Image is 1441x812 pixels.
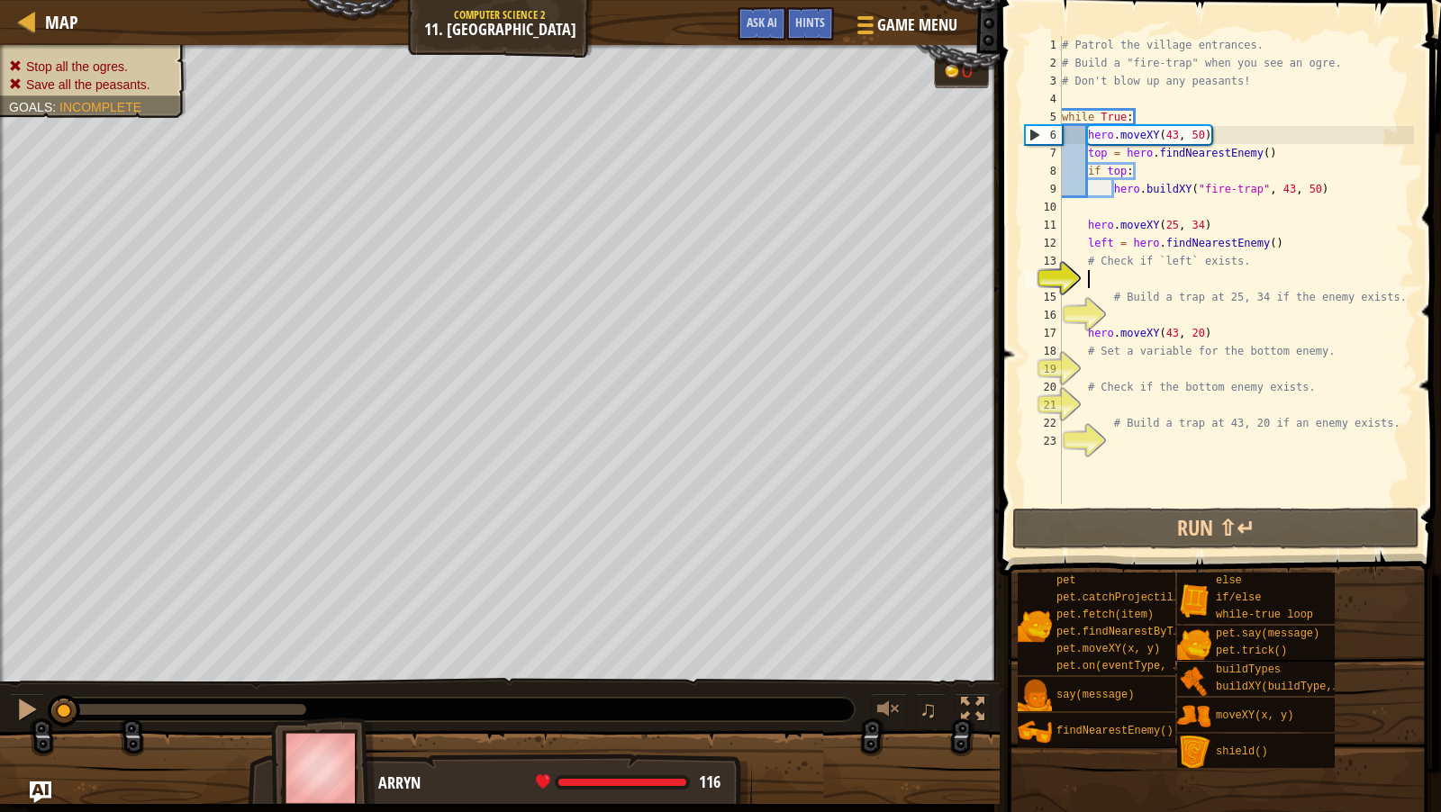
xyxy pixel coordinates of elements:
div: 17 [1025,324,1062,342]
div: health: 116 / 116 [536,774,720,790]
button: ⌘ + P: Pause [9,693,45,730]
button: ♫ [916,693,947,730]
button: Toggle fullscreen [955,693,991,730]
div: 9 [1025,180,1062,198]
div: 18 [1025,342,1062,360]
div: 20 [1025,378,1062,396]
div: Arryn [378,771,734,795]
div: 16 [1025,306,1062,324]
div: 8 [1025,162,1062,180]
span: Ask AI [747,14,777,31]
button: Run ⇧↵ [1012,508,1419,549]
img: portrait.png [1018,679,1052,713]
div: 14 [1025,270,1062,288]
span: pet.findNearestByType(type) [1056,626,1231,638]
span: Save all the peasants. [26,77,150,92]
span: pet.catchProjectile(arrow) [1056,591,1225,604]
span: moveXY(x, y) [1216,709,1293,722]
button: Adjust volume [871,693,907,730]
div: 23 [1025,432,1062,450]
span: Stop all the ogres. [26,59,128,74]
div: 6 [1026,126,1062,144]
button: Ask AI [30,781,51,803]
span: while-true loop [1216,609,1313,621]
span: Goals [9,100,52,114]
div: 7 [1025,144,1062,162]
div: 5 [1025,108,1062,126]
div: 4 [1025,90,1062,108]
span: if/else [1216,591,1261,604]
div: 19 [1025,360,1062,378]
span: findNearestEnemy() [1056,725,1174,737]
div: 13 [1025,252,1062,270]
div: 10 [1025,198,1062,216]
span: ♫ [920,696,938,723]
div: 0 [962,61,980,81]
img: portrait.png [1177,663,1211,698]
span: pet.moveXY(x, y) [1056,643,1160,655]
li: Stop all the ogres. [9,58,173,76]
span: buildXY(buildType, x, y) [1216,681,1372,693]
span: pet.fetch(item) [1056,609,1154,621]
div: 22 [1025,414,1062,432]
span: shield() [1216,745,1268,758]
div: 11 [1025,216,1062,234]
img: portrait.png [1177,699,1211,734]
span: say(message) [1056,689,1134,701]
a: Map [36,10,78,34]
div: Team 'humans' has 0 gold. [934,56,990,88]
img: portrait.png [1018,609,1052,643]
span: pet [1056,574,1076,587]
div: 1 [1025,36,1062,54]
button: Ask AI [738,7,786,41]
div: 12 [1025,234,1062,252]
span: Hints [795,14,825,31]
img: portrait.png [1018,715,1052,749]
span: 116 [699,771,720,793]
img: portrait.png [1177,627,1211,662]
div: 3 [1025,72,1062,90]
span: buildTypes [1216,663,1281,676]
span: Incomplete [59,100,141,114]
span: pet.trick() [1216,645,1287,657]
div: 21 [1025,396,1062,414]
li: Save all the peasants. [9,76,173,94]
div: 15 [1025,288,1062,306]
img: portrait.png [1177,735,1211,770]
span: : [52,100,59,114]
img: portrait.png [1177,583,1211,618]
span: pet.on(eventType, handler) [1056,660,1225,672]
button: Game Menu [843,7,968,50]
div: 2 [1025,54,1062,72]
span: else [1216,574,1242,587]
span: Map [45,10,78,34]
span: Game Menu [877,14,957,37]
span: pet.say(message) [1216,627,1319,640]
